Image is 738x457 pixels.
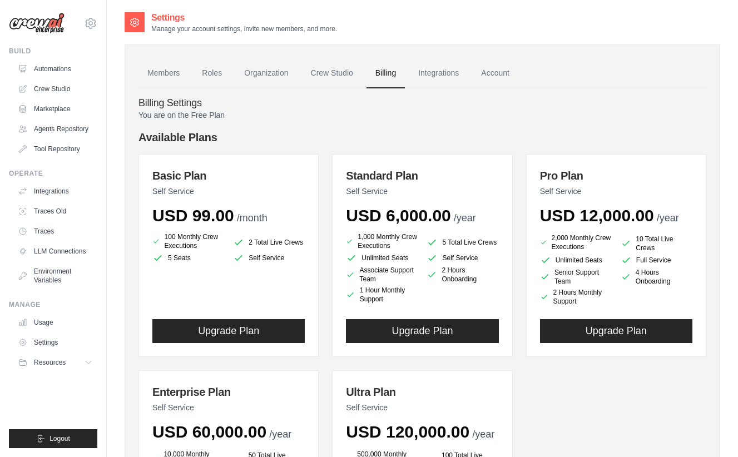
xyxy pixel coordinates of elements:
div: Operate [9,169,97,178]
li: 2,000 Monthly Crew Executions [540,232,612,252]
a: Traces Old [13,202,97,220]
button: Upgrade Plan [152,319,305,343]
h3: Pro Plan [540,168,692,183]
p: Self Service [152,186,305,197]
h3: Basic Plan [152,168,305,183]
a: Environment Variables [13,262,97,289]
h3: Ultra Plan [346,384,498,400]
div: Manage [9,300,97,309]
a: Automations [13,60,97,78]
p: You are on the Free Plan [138,110,706,121]
li: 100 Monthly Crew Executions [152,232,224,250]
div: Build [9,47,97,56]
h4: Available Plans [138,130,706,145]
span: /year [269,429,291,440]
li: 5 Seats [152,252,224,264]
a: Usage [13,314,97,331]
li: 4 Hours Onboarding [621,268,692,286]
a: Traces [13,222,97,240]
li: 10 Total Live Crews [621,235,692,252]
span: USD 12,000.00 [540,206,654,225]
li: Senior Support Team [540,268,612,286]
button: Upgrade Plan [346,319,498,343]
a: Tool Repository [13,140,97,158]
a: Settings [13,334,97,351]
a: Crew Studio [302,58,362,88]
a: Roles [193,58,231,88]
a: Account [472,58,518,88]
span: USD 6,000.00 [346,206,450,225]
span: USD 99.00 [152,206,234,225]
li: 2 Total Live Crews [233,235,305,250]
li: 2 Hours Onboarding [427,266,498,284]
a: Crew Studio [13,80,97,98]
span: USD 60,000.00 [152,423,266,441]
li: Self Service [233,252,305,264]
h3: Enterprise Plan [152,384,305,400]
button: Logout [9,429,97,448]
a: Integrations [409,58,468,88]
p: Self Service [152,402,305,413]
h2: Settings [151,11,337,24]
a: Organization [235,58,297,88]
button: Upgrade Plan [540,319,692,343]
span: /year [657,212,679,223]
li: Associate Support Team [346,266,418,284]
li: Self Service [427,252,498,264]
a: Members [138,58,189,88]
li: Full Service [621,255,692,266]
button: Resources [13,354,97,371]
p: Manage your account settings, invite new members, and more. [151,24,337,33]
img: Logo [9,13,65,34]
a: Agents Repository [13,120,97,138]
span: /month [237,212,268,223]
span: /year [472,429,494,440]
span: Resources [34,358,66,367]
span: /year [454,212,476,223]
li: 1 Hour Monthly Support [346,286,418,304]
span: USD 120,000.00 [346,423,469,441]
p: Self Service [346,186,498,197]
a: Integrations [13,182,97,200]
h3: Standard Plan [346,168,498,183]
span: Logout [49,434,70,443]
a: Marketplace [13,100,97,118]
a: LLM Connections [13,242,97,260]
a: Billing [366,58,405,88]
h4: Billing Settings [138,97,706,110]
li: Unlimited Seats [540,255,612,266]
li: 1,000 Monthly Crew Executions [346,232,418,250]
p: Self Service [346,402,498,413]
li: 2 Hours Monthly Support [540,288,612,306]
li: Unlimited Seats [346,252,418,264]
p: Self Service [540,186,692,197]
li: 5 Total Live Crews [427,235,498,250]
